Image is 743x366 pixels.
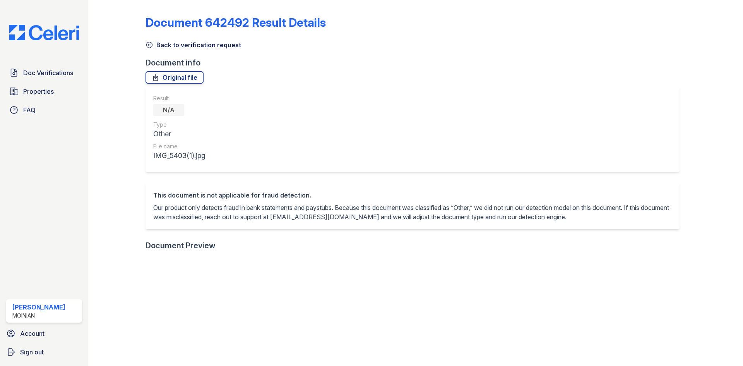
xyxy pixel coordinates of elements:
[146,71,204,84] a: Original file
[3,25,85,40] img: CE_Logo_Blue-a8612792a0a2168367f1c8372b55b34899dd931a85d93a1a3d3e32e68fde9ad4.png
[153,203,672,222] p: Our product only detects fraud in bank statements and paystubs. Because this document was classif...
[3,326,85,341] a: Account
[153,129,205,139] div: Other
[146,40,241,50] a: Back to verification request
[153,121,205,129] div: Type
[6,102,82,118] a: FAQ
[146,15,326,29] a: Document 642492 Result Details
[153,95,205,102] div: Result
[153,104,184,116] div: N/A
[12,312,65,320] div: Moinian
[23,105,36,115] span: FAQ
[6,84,82,99] a: Properties
[6,65,82,81] a: Doc Verifications
[153,191,672,200] div: This document is not applicable for fraud detection.
[23,68,73,77] span: Doc Verifications
[153,143,205,150] div: File name
[12,302,65,312] div: [PERSON_NAME]
[3,344,85,360] a: Sign out
[146,240,216,251] div: Document Preview
[146,57,686,68] div: Document info
[20,329,45,338] span: Account
[23,87,54,96] span: Properties
[153,150,205,161] div: IMG_5403(1).jpg
[20,347,44,357] span: Sign out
